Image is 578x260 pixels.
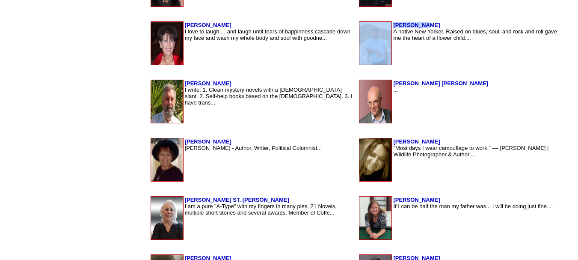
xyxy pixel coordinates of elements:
[185,203,337,216] font: I am a pure "A-Type" with my fingers in many pies. 21 Novels, multiple short stories and several ...
[393,203,553,209] font: If I can be half the man my father was... I will be doing just fine....
[359,22,391,65] img: 187399.jpg
[393,138,440,145] a: [PERSON_NAME]
[151,22,183,65] img: 120281.jpg
[151,80,183,123] img: 128035.jpg
[185,22,231,28] a: [PERSON_NAME]
[359,80,391,123] img: 23276.gif
[185,138,231,145] a: [PERSON_NAME]
[359,138,391,181] img: 95751.jpg
[393,87,398,93] font: ...
[151,138,183,181] img: 307.jpg
[185,28,350,41] font: I love to laugh ... and laugh until tears of happinness cascade down my face and wash my whole bo...
[393,197,440,203] a: [PERSON_NAME]
[359,197,391,239] img: 25591.jpg
[393,22,440,28] a: [PERSON_NAME]
[393,28,557,41] font: A native New Yorker. Raised on blues, soul, and rock and roll gave me the heart of a flower child...
[151,197,183,239] img: 131668.jpg
[185,145,322,151] font: [PERSON_NAME] - Author, Writer, Political Columnist...
[185,197,289,203] a: [PERSON_NAME] ST. [PERSON_NAME]
[185,87,353,106] font: I write: 1. Clean mystery novels with a [DEMOGRAPHIC_DATA] slant. 2. Self-help books based on the...
[393,80,488,87] a: [PERSON_NAME] [PERSON_NAME]
[185,80,231,87] a: [PERSON_NAME]
[393,145,548,158] font: "Most days I wear camouflage to work." –– [PERSON_NAME] | Wildlife Photographer & Author ...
